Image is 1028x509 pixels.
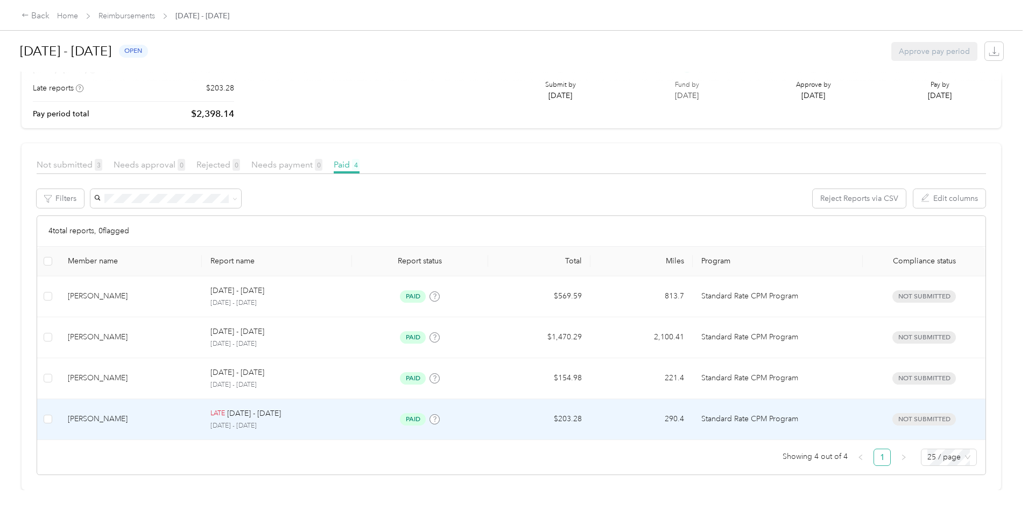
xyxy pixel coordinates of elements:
span: right [900,454,907,461]
p: [DATE] [796,90,831,101]
span: [DATE] - [DATE] [175,10,229,22]
span: Not submitted [892,290,956,303]
p: Pay period total [33,108,89,120]
p: [DATE] - [DATE] [210,285,264,297]
span: paid [400,331,426,344]
button: right [895,449,912,466]
div: Miles [599,256,684,266]
span: paid [400,290,426,303]
p: [DATE] - [DATE] [210,326,264,338]
p: [DATE] - [DATE] [210,367,264,379]
p: Standard Rate CPM Program [701,290,854,302]
p: Standard Rate CPM Program [701,331,854,343]
div: 4 total reports, 0 flagged [37,216,985,247]
span: Rejected [196,159,240,170]
p: [DATE] [675,90,699,101]
td: Standard Rate CPM Program [693,358,863,399]
td: $1,470.29 [488,317,590,358]
span: 4 [352,159,360,171]
iframe: Everlance-gr Chat Button Frame [968,449,1028,509]
span: Needs approval [114,159,185,170]
div: Member name [68,256,194,266]
span: Needs payment [251,159,322,170]
td: 2,100.41 [590,317,693,358]
button: Edit columns [913,189,985,208]
h1: [DATE] - [DATE] [20,38,111,64]
p: Standard Rate CPM Program [701,372,854,384]
td: Standard Rate CPM Program [693,276,863,317]
p: Approve by [796,80,831,90]
p: [DATE] - [DATE] [210,339,343,349]
td: Standard Rate CPM Program [693,317,863,358]
span: 0 [178,159,185,171]
a: Home [57,11,78,20]
div: Late reports [33,82,83,94]
div: [PERSON_NAME] [68,413,194,425]
p: Submit by [545,80,576,90]
li: Previous Page [852,449,869,466]
li: 1 [874,449,891,466]
p: $2,398.14 [191,107,234,121]
td: $154.98 [488,358,590,399]
div: [PERSON_NAME] [68,372,194,384]
th: Report name [202,247,351,276]
span: left [857,454,864,461]
td: 813.7 [590,276,693,317]
th: Member name [59,247,202,276]
span: Not submitted [37,159,102,170]
th: Program [693,247,863,276]
p: Fund by [675,80,699,90]
span: Compliance status [871,256,977,266]
button: Filters [37,189,84,208]
p: Standard Rate CPM Program [701,413,854,425]
td: $203.28 [488,399,590,440]
span: Showing 4 out of 4 [783,449,848,465]
td: 290.4 [590,399,693,440]
div: Total [497,256,582,266]
p: Pay by [928,80,952,90]
button: left [852,449,869,466]
a: 1 [874,449,890,465]
div: [PERSON_NAME] [68,331,194,343]
span: Report status [361,256,480,266]
li: Next Page [895,449,912,466]
span: Not submitted [892,413,956,426]
td: $569.59 [488,276,590,317]
div: Page Size [921,449,977,466]
div: Back [22,10,50,23]
p: LATE [210,409,225,419]
td: 221.4 [590,358,693,399]
p: [DATE] - [DATE] [227,408,281,420]
p: [DATE] - [DATE] [210,421,343,431]
button: Reject Reports via CSV [813,189,906,208]
span: Not submitted [892,372,956,385]
span: open [119,45,148,57]
span: 3 [95,159,102,171]
td: Standard Rate CPM Program [693,399,863,440]
p: [DATE] - [DATE] [210,380,343,390]
span: 0 [233,159,240,171]
span: 25 / page [927,449,970,465]
p: [DATE] [928,90,952,101]
span: Not submitted [892,331,956,344]
span: 0 [315,159,322,171]
div: [PERSON_NAME] [68,290,194,302]
a: Reimbursements [98,11,155,20]
span: Paid [334,159,360,170]
p: $203.28 [206,82,234,94]
p: [DATE] [545,90,576,101]
span: paid [400,372,426,385]
p: [DATE] - [DATE] [210,298,343,308]
span: paid [400,413,426,426]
